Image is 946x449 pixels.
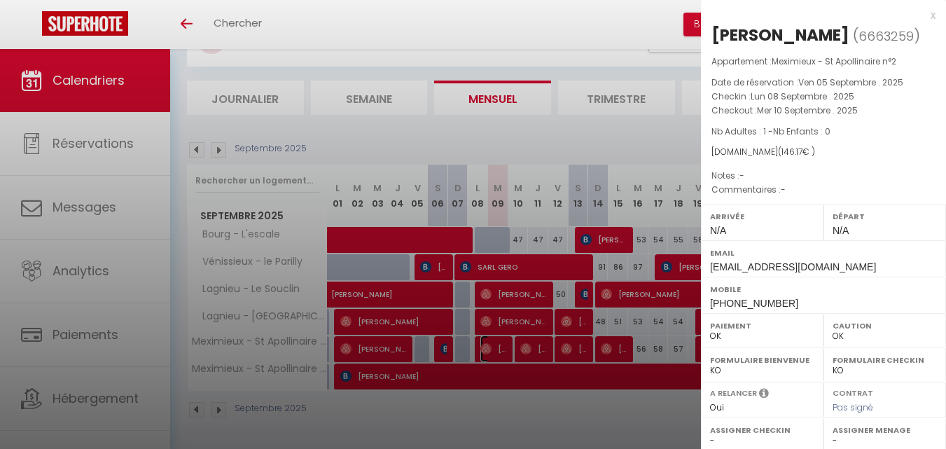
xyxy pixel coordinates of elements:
[710,423,814,437] label: Assigner Checkin
[781,184,786,195] span: -
[757,104,858,116] span: Mer 10 Septembre . 2025
[772,55,896,67] span: Meximieux - St Apollinaire n°2
[710,282,937,296] label: Mobile
[710,209,814,223] label: Arrivée
[710,387,757,399] label: A relancer
[710,319,814,333] label: Paiement
[853,26,920,46] span: ( )
[711,125,830,137] span: Nb Adultes : 1 -
[798,76,903,88] span: Ven 05 Septembre . 2025
[710,225,726,236] span: N/A
[833,387,873,396] label: Contrat
[710,298,798,309] span: [PHONE_NUMBER]
[833,423,937,437] label: Assigner Menage
[711,90,935,104] p: Checkin :
[710,261,876,272] span: [EMAIL_ADDRESS][DOMAIN_NAME]
[833,209,937,223] label: Départ
[710,353,814,367] label: Formulaire Bienvenue
[833,401,873,413] span: Pas signé
[711,169,935,183] p: Notes :
[781,146,802,158] span: 146.17
[833,225,849,236] span: N/A
[778,146,815,158] span: ( € )
[751,90,854,102] span: Lun 08 Septembre . 2025
[711,55,935,69] p: Appartement :
[711,146,935,159] div: [DOMAIN_NAME]
[858,27,914,45] span: 6663259
[773,125,830,137] span: Nb Enfants : 0
[710,246,937,260] label: Email
[739,170,744,181] span: -
[711,76,935,90] p: Date de réservation :
[701,7,935,24] div: x
[11,6,53,48] button: Ouvrir le widget de chat LiveChat
[711,104,935,118] p: Checkout :
[711,24,849,46] div: [PERSON_NAME]
[711,183,935,197] p: Commentaires :
[759,387,769,403] i: Sélectionner OUI si vous souhaiter envoyer les séquences de messages post-checkout
[833,353,937,367] label: Formulaire Checkin
[833,319,937,333] label: Caution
